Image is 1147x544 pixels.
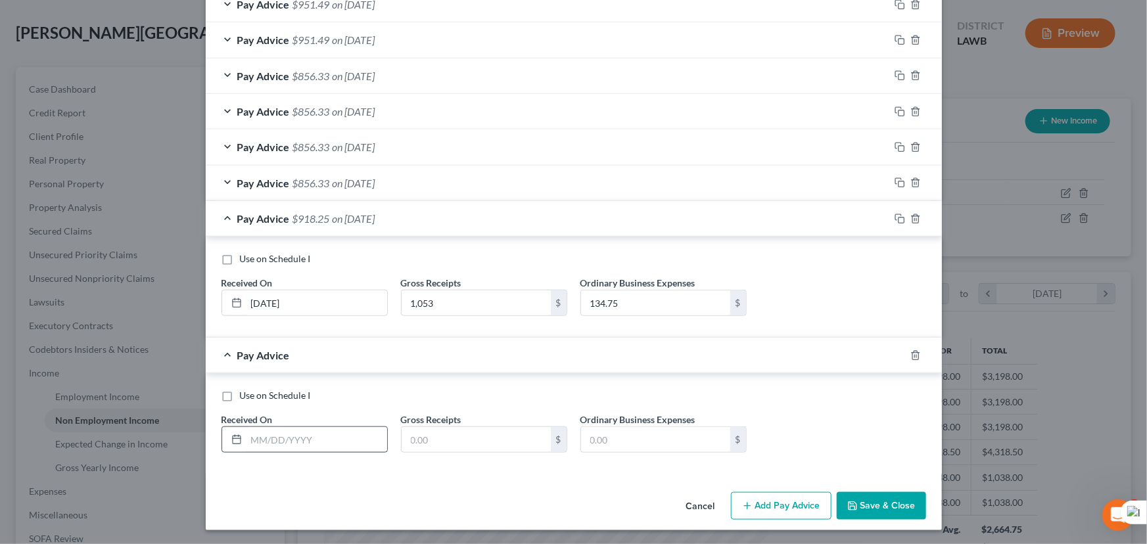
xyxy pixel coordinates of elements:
span: on [DATE] [333,105,375,118]
button: Cancel [676,493,726,520]
span: $856.33 [293,177,330,189]
span: on [DATE] [333,70,375,82]
label: Ordinary Business Expenses [580,276,695,290]
span: Use on Schedule I [240,253,311,264]
span: $856.33 [293,105,330,118]
label: Gross Receipts [401,413,461,426]
span: 4 [1129,499,1140,510]
input: 0.00 [402,290,551,315]
div: $ [730,427,746,452]
input: MM/DD/YYYY [246,427,387,452]
div: $ [730,290,746,315]
span: Pay Advice [237,349,290,361]
span: $951.49 [293,34,330,46]
span: Received On [222,414,273,425]
span: Pay Advice [237,212,290,225]
label: Gross Receipts [401,276,461,290]
input: 0.00 [581,290,730,315]
span: Pay Advice [237,34,290,46]
div: $ [551,427,567,452]
span: Pay Advice [237,141,290,153]
label: Ordinary Business Expenses [580,413,695,426]
span: $856.33 [293,70,330,82]
span: Pay Advice [237,177,290,189]
button: Add Pay Advice [731,492,831,520]
span: on [DATE] [333,141,375,153]
div: $ [551,290,567,315]
span: Pay Advice [237,70,290,82]
span: Received On [222,277,273,288]
button: Save & Close [837,492,926,520]
iframe: Intercom live chat [1102,499,1134,531]
span: on [DATE] [333,212,375,225]
span: on [DATE] [333,177,375,189]
input: MM/DD/YYYY [246,290,387,315]
span: Pay Advice [237,105,290,118]
input: 0.00 [402,427,551,452]
input: 0.00 [581,427,730,452]
span: $918.25 [293,212,330,225]
span: on [DATE] [333,34,375,46]
span: $856.33 [293,141,330,153]
span: Use on Schedule I [240,390,311,401]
